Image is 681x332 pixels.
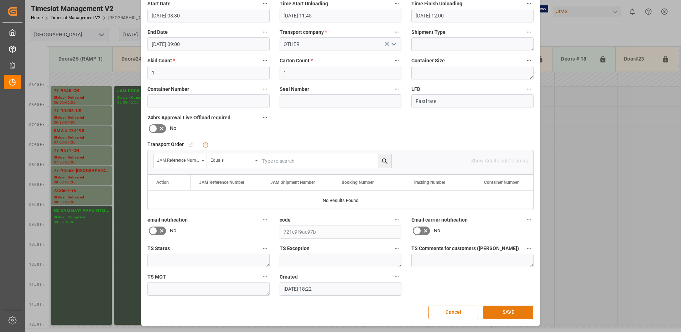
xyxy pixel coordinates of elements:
[392,84,401,94] button: Seal Number
[280,282,402,296] input: DD.MM.YYYY HH:MM
[147,37,270,51] input: DD.MM.YYYY HH:MM
[411,245,519,252] span: TS Comments for customers ([PERSON_NAME])
[170,125,176,132] span: No
[483,306,533,319] button: SAVE
[260,272,270,281] button: TS MOT
[434,227,440,234] span: No
[524,84,534,94] button: LFD
[342,180,374,185] span: Booking Number
[428,306,478,319] button: Cancel
[524,56,534,65] button: Container Size
[147,141,184,148] span: Transport Order
[147,273,166,281] span: TS MOT
[260,244,270,253] button: TS Status
[147,216,188,224] span: email notification
[147,57,175,64] span: Skid Count
[524,244,534,253] button: TS Comments for customers ([PERSON_NAME])
[199,180,244,185] span: JAM Reference Number
[260,113,270,122] button: 24hrs Approval Live Offload required
[260,27,270,37] button: End Date
[392,215,401,224] button: code
[207,154,260,168] button: open menu
[260,84,270,94] button: Container Number
[524,27,534,37] button: Shipment Type
[280,216,291,224] span: code
[147,245,170,252] span: TS Status
[147,114,230,121] span: 24hrs Approval Live Offload required
[411,85,420,93] span: LFD
[392,244,401,253] button: TS Exception
[411,9,534,22] input: DD.MM.YYYY HH:MM
[260,154,391,168] input: Type to search
[260,215,270,224] button: email notification
[157,155,199,164] div: JAM Reference Number
[210,155,253,164] div: Equals
[147,85,189,93] span: Container Number
[411,216,468,224] span: Email carrier notification
[280,57,313,64] span: Carton Count
[154,154,207,168] button: open menu
[280,85,309,93] span: Seal Number
[280,9,402,22] input: DD.MM.YYYY HH:MM
[411,57,445,64] span: Container Size
[260,56,270,65] button: Skid Count *
[170,227,176,234] span: No
[378,154,391,168] button: search button
[392,27,401,37] button: Transport company *
[280,245,310,252] span: TS Exception
[156,180,169,185] div: Action
[411,28,446,36] span: Shipment Type
[392,272,401,281] button: Created
[270,180,315,185] span: JAM Shipment Number
[280,28,327,36] span: Transport company
[413,180,445,185] span: Tracking Number
[484,180,519,185] span: Container Number
[388,39,399,50] button: open menu
[147,9,270,22] input: DD.MM.YYYY HH:MM
[280,273,298,281] span: Created
[524,215,534,224] button: Email carrier notification
[392,56,401,65] button: Carton Count *
[147,28,168,36] span: End Date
